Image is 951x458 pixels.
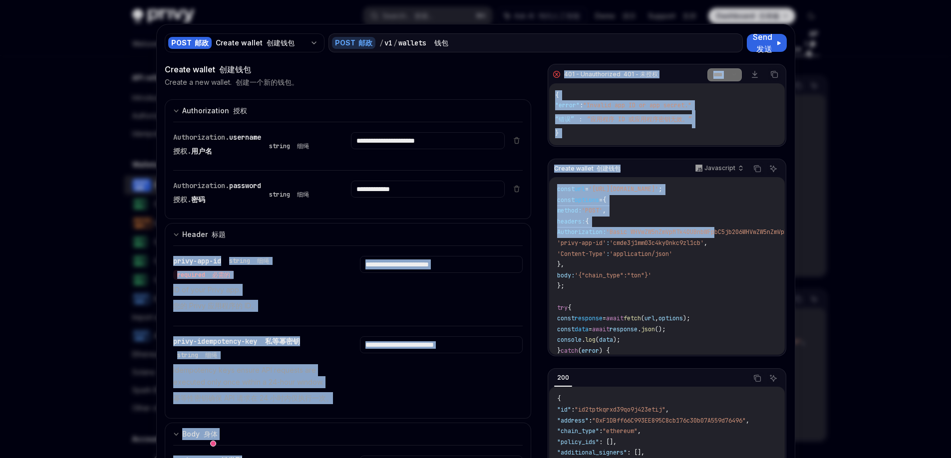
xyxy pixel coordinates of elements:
[583,101,691,109] span: "Invalid app ID or app secret."
[173,256,336,280] div: privy-app-id
[587,115,692,123] span: “应用程序 ID 或应用程序密钥无效。”
[582,336,585,344] span: .
[592,325,610,333] span: await
[229,181,261,190] span: password
[582,347,599,355] span: error
[557,427,599,435] span: "chain_type"
[599,336,613,344] span: data
[182,105,247,117] div: Authorization
[557,395,561,403] span: {
[229,133,261,142] span: username
[555,129,559,137] span: }
[690,160,748,177] button: Javascript
[212,271,230,279] font: 必需的
[195,38,209,47] font: 邮政
[582,207,603,215] span: 'POST'
[557,314,575,322] span: const
[571,406,575,414] span: :
[578,115,584,123] span: ：
[173,256,221,265] span: privy-app-id
[557,207,582,215] span: method:
[236,78,299,86] font: 创建一个新的钱包。
[265,337,300,346] font: 私等幂密钥
[655,314,658,322] span: ,
[655,325,665,333] span: ();
[269,191,309,199] div: string
[753,31,774,55] span: Send
[555,101,580,109] span: "error"
[704,239,707,247] span: ,
[297,142,309,150] font: 细绳
[768,68,781,81] button: Copy the contents from the code block
[173,284,336,316] p: ID of your Privy app.
[216,38,306,48] div: Create wallet
[269,142,309,150] div: string
[767,372,780,385] button: Ask AI
[165,77,299,87] p: Create a new wallet.
[297,191,309,199] font: 细绳
[165,423,532,445] button: expand input section
[557,347,561,355] span: }
[599,347,610,355] span: ) {
[204,430,218,438] font: 身体
[557,282,564,290] span: };
[191,147,212,156] span: 用户名
[205,351,217,359] font: 细绳
[603,314,606,322] span: =
[557,438,599,446] span: "policy_ids"
[557,304,568,312] span: try
[575,406,665,414] span: "id2tptkqrxd39qo9j423etij"
[624,314,641,322] span: fetch
[177,351,217,359] div: string
[557,218,585,226] span: headers:
[610,250,672,258] span: 'application/json'
[384,38,392,48] div: v1
[173,133,229,142] span: Authorization.
[746,417,749,425] span: ,
[557,325,575,333] span: const
[557,417,589,425] span: "address"
[589,185,658,193] span: '[URL][DOMAIN_NAME]'
[358,38,372,47] font: 邮政
[610,325,637,333] span: response
[173,181,229,190] span: Authorization.
[751,372,764,385] button: Copy the contents from the code block
[585,185,589,193] span: =
[267,38,295,47] font: 创建钱包
[665,406,669,414] span: ,
[613,336,620,344] span: );
[557,406,571,414] span: "id"
[173,195,191,204] span: 授权.
[637,325,641,333] span: .
[393,38,397,48] div: /
[233,106,247,115] font: 授权
[182,229,226,240] div: Header
[229,257,269,265] div: string
[173,337,300,346] span: privy-idempotency-key
[219,64,251,74] font: 创建钱包
[658,314,683,322] span: options
[767,162,780,175] button: Ask AI
[173,270,234,280] div: required
[585,336,596,344] span: log
[257,257,269,265] font: 细绳
[165,99,532,122] button: expand input section
[603,207,606,215] span: ,
[606,228,816,236] span: 'Basic WHVwZW5nZmVpMTk4OUBnbWFpbC5jb206WHVwZW5nZmVpMTk4OQ=='
[173,147,191,156] span: 授权.
[568,304,571,312] span: {
[434,38,448,47] font: 钱包
[564,70,658,78] div: 401 - Unauthorized
[603,427,637,435] span: "ethereum"
[173,336,336,360] div: privy-idempotency-key
[756,44,772,54] font: 发送
[173,394,333,402] font: 幂等性密钥确保 API 请求在 24 小时内仅执行一次。
[554,165,621,173] span: Create wallet
[641,325,655,333] span: json
[575,185,585,193] span: url
[173,181,313,209] div: Authorization.password
[173,364,336,408] p: Idempotency keys ensure API requests are executed only once within a 24-hour window.
[751,162,764,175] button: Copy the contents from the code block
[599,427,603,435] span: :
[557,228,606,236] span: Authorization:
